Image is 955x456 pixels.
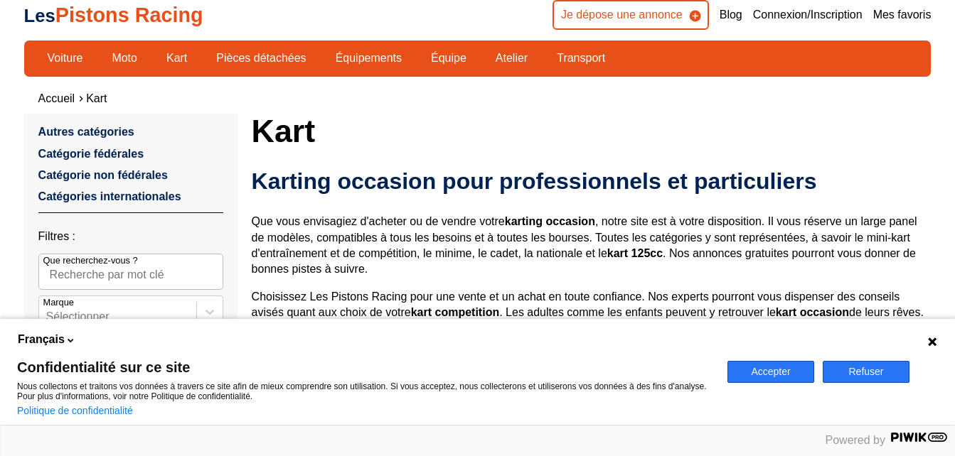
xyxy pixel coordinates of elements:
[607,247,663,259] strong: kart 125cc
[753,7,863,23] a: Connexion/Inscription
[505,215,595,227] strong: karting occasion
[17,405,133,416] a: Politique de confidentialité
[43,254,138,267] p: Que recherchez-vous ?
[43,296,74,309] p: Marque
[38,169,168,181] a: Catégorie non fédérales
[252,167,932,195] h2: Karting occasion pour professionnels et particuliers
[326,46,411,70] a: Équipements
[486,46,537,70] a: Atelier
[18,332,65,347] span: Français
[24,4,203,26] a: LesPistons Racing
[38,254,223,289] input: Que recherchez-vous ?
[86,92,107,104] a: Kart
[38,148,144,160] a: Catégorie fédérales
[207,46,315,70] a: Pièces détachées
[548,46,614,70] a: Transport
[727,361,814,383] button: Accepter
[24,6,55,26] span: Les
[823,361,909,383] button: Refuser
[38,92,75,104] a: Accueil
[252,214,932,278] p: Que vous envisagiez d'acheter ou de vendre votre , notre site est à votre disposition. Il vous ré...
[17,360,710,374] span: Confidentialité sur ce site
[826,434,886,446] span: Powered by
[157,46,196,70] a: Kart
[422,46,476,70] a: Équipe
[776,306,849,318] strong: kart occasion
[46,310,49,323] input: MarqueSélectionner...
[38,46,92,70] a: Voiture
[38,229,223,244] p: Filtres :
[720,7,742,23] a: Blog
[102,46,146,70] a: Moto
[17,381,710,401] p: Nous collectons et traitons vos données à travers ce site afin de mieux comprendre son utilisatio...
[252,114,932,148] h1: Kart
[873,7,932,23] a: Mes favoris
[38,126,134,138] a: Autres catégories
[38,190,181,202] a: Catégories internationales
[252,289,932,401] p: Choisissez Les Pistons Racing pour une vente et un achat en toute confiance. Nos experts pourront...
[411,306,499,318] strong: kart competition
